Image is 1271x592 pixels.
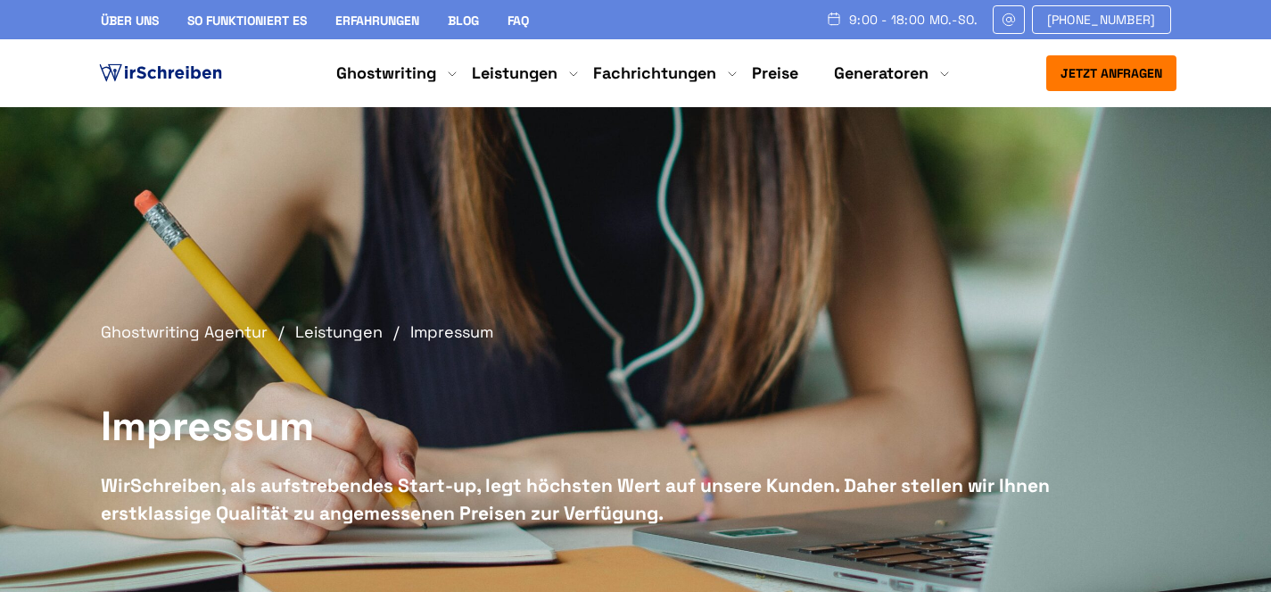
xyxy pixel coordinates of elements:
a: Erfahrungen [335,13,419,29]
a: Über uns [101,13,159,29]
span: Impressum [410,321,493,342]
span: 9:00 - 18:00 Mo.-So. [849,13,978,27]
a: So funktioniert es [187,13,307,29]
img: logo ghostwriter-österreich [95,60,226,87]
img: Schedule [826,12,842,26]
a: Leistungen [472,63,557,84]
div: WirSchreiben, als aufstrebendes Start-up, legt höchsten Wert auf unsere Kunden. Daher stellen wir... [101,471,1091,528]
a: Ghostwriting Agentur [101,321,291,342]
a: Blog [448,13,479,29]
a: Ghostwriting [336,63,436,84]
a: Fachrichtungen [593,63,716,84]
a: FAQ [508,13,529,29]
a: [PHONE_NUMBER] [1032,5,1171,34]
a: Preise [752,63,798,83]
span: [PHONE_NUMBER] [1047,13,1156,27]
h1: Impressum [101,400,1091,454]
a: Generatoren [834,63,928,84]
a: Leistungen [295,321,406,342]
button: Jetzt anfragen [1046,55,1176,91]
img: Email [1001,13,1017,27]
